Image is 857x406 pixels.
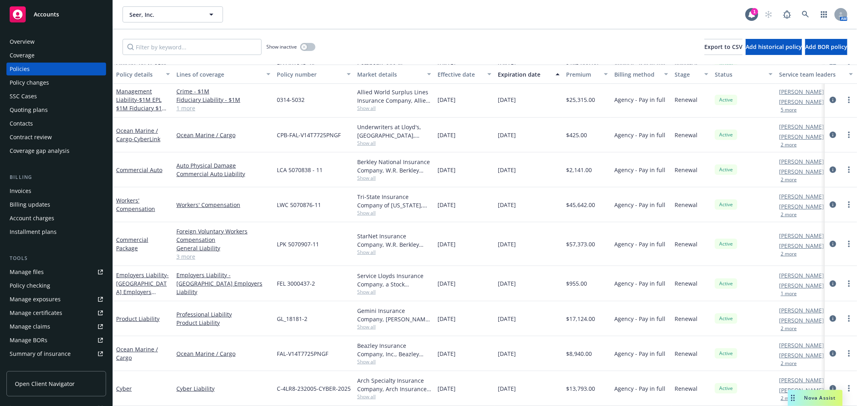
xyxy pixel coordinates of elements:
[438,279,456,288] span: [DATE]
[675,279,697,288] span: Renewal
[675,95,697,104] span: Renewal
[844,130,854,140] a: more
[566,131,587,139] span: $425.00
[438,201,456,209] span: [DATE]
[176,252,270,261] a: 3 more
[828,384,838,393] a: circleInformation
[116,271,169,304] a: Employers Liability
[718,315,734,322] span: Active
[277,279,315,288] span: FEL 3000437-2
[718,280,734,287] span: Active
[828,349,838,358] a: circleInformation
[176,319,270,327] a: Product Liability
[779,202,824,211] a: [PERSON_NAME]
[675,70,700,79] div: Stage
[6,254,106,262] div: Tools
[675,166,697,174] span: Renewal
[176,244,270,252] a: General Liability
[10,35,35,48] div: Overview
[438,95,456,104] span: [DATE]
[781,108,797,112] button: 5 more
[566,315,595,323] span: $17,124.00
[671,65,712,84] button: Stage
[844,279,854,288] a: more
[10,212,54,225] div: Account charges
[498,70,551,79] div: Expiration date
[779,97,824,106] a: [PERSON_NAME]
[176,161,270,170] a: Auto Physical Damage
[176,104,270,112] a: 1 more
[498,315,516,323] span: [DATE]
[566,166,592,174] span: $2,141.00
[498,384,516,393] span: [DATE]
[116,345,158,361] a: Ocean Marine / Cargo
[675,131,697,139] span: Renewal
[718,350,734,357] span: Active
[614,384,665,393] span: Agency - Pay in full
[704,43,742,51] span: Export to CSV
[779,167,824,176] a: [PERSON_NAME]
[6,117,106,130] a: Contacts
[776,65,856,84] button: Service team leaders
[34,11,59,18] span: Accounts
[176,384,270,393] a: Cyber Liability
[357,323,431,330] span: Show all
[614,349,665,358] span: Agency - Pay in full
[781,177,797,182] button: 2 more
[277,349,328,358] span: FAL-V14T7725PNGF
[10,347,71,360] div: Summary of insurance
[10,49,35,62] div: Coverage
[566,95,595,104] span: $25,315.00
[357,288,431,295] span: Show all
[828,165,838,175] a: circleInformation
[277,166,323,174] span: LCA 5070838 - 11
[779,351,824,359] a: [PERSON_NAME]
[805,39,847,55] button: Add BOR policy
[176,170,270,178] a: Commercial Auto Liability
[176,70,262,79] div: Lines of coverage
[357,272,431,288] div: Service Lloyds Insurance Company, a Stock Company, Service Lloyds Insurance Company, a Stock Comp...
[566,349,592,358] span: $8,940.00
[116,197,155,213] a: Workers' Compensation
[116,96,167,120] span: - $1M EPL $1M Fiduciary $1M Crime
[277,131,341,139] span: CPB-FAL-V14T7725PNGF
[10,334,47,347] div: Manage BORs
[116,127,160,143] a: Ocean Marine / Cargo
[6,76,106,89] a: Policy changes
[614,201,665,209] span: Agency - Pay in full
[844,384,854,393] a: more
[828,130,838,140] a: circleInformation
[6,3,106,26] a: Accounts
[357,175,431,181] span: Show all
[438,70,483,79] div: Effective date
[123,6,223,22] button: Seer, Inc.
[498,95,516,104] span: [DATE]
[6,49,106,62] a: Coverage
[438,240,456,248] span: [DATE]
[566,240,595,248] span: $57,373.00
[357,70,422,79] div: Market details
[498,131,516,139] span: [DATE]
[357,232,431,249] div: StarNet Insurance Company, W.R. Berkley Corporation
[614,315,665,323] span: Agency - Pay in full
[614,240,665,248] span: Agency - Pay in full
[6,35,106,48] a: Overview
[10,266,44,278] div: Manage files
[6,307,106,319] a: Manage certificates
[176,131,270,139] a: Ocean Marine / Cargo
[566,279,587,288] span: $955.00
[781,142,797,147] button: 2 more
[788,390,798,406] div: Drag to move
[563,65,611,84] button: Premium
[779,6,795,22] a: Report a Bug
[173,65,274,84] button: Lines of coverage
[10,307,62,319] div: Manage certificates
[781,396,797,401] button: 2 more
[675,384,697,393] span: Renewal
[844,95,854,105] a: more
[357,393,431,400] span: Show all
[274,65,354,84] button: Policy number
[438,349,456,358] span: [DATE]
[6,293,106,306] a: Manage exposures
[113,65,173,84] button: Policy details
